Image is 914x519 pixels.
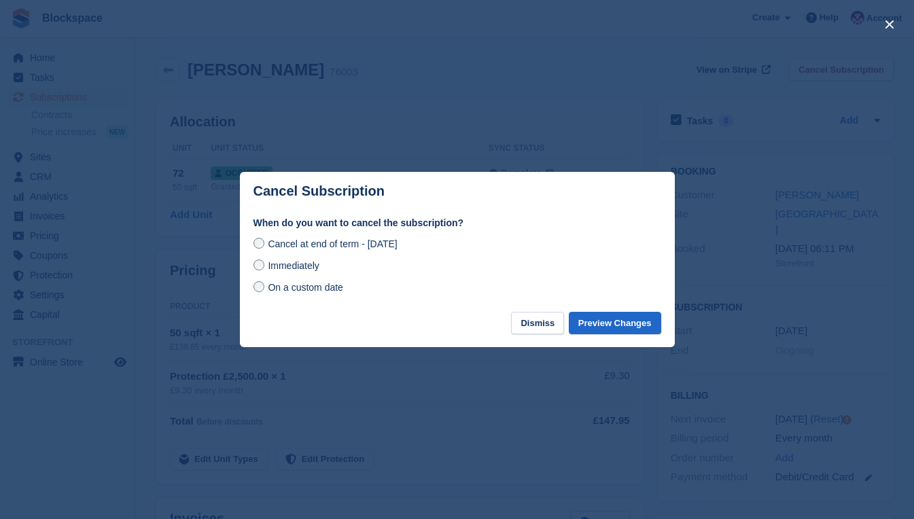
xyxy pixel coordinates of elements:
[253,281,264,292] input: On a custom date
[253,183,385,199] p: Cancel Subscription
[253,238,264,249] input: Cancel at end of term - [DATE]
[879,14,900,35] button: close
[268,282,343,293] span: On a custom date
[268,260,319,271] span: Immediately
[569,312,661,334] button: Preview Changes
[511,312,564,334] button: Dismiss
[253,259,264,270] input: Immediately
[253,216,661,230] label: When do you want to cancel the subscription?
[268,238,397,249] span: Cancel at end of term - [DATE]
